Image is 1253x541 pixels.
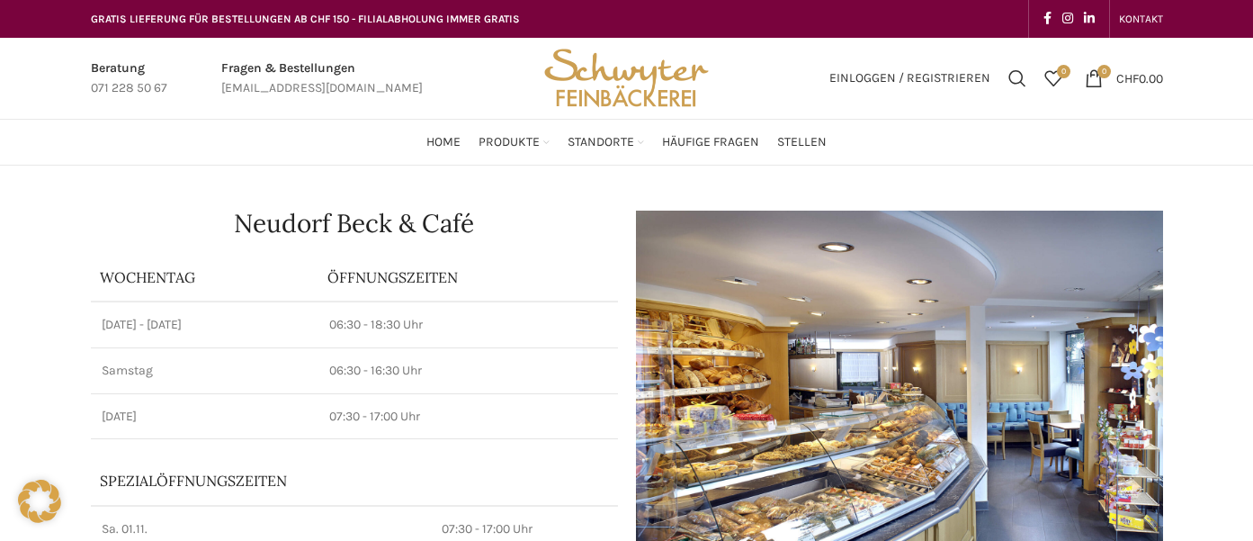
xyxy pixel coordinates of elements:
[426,124,461,160] a: Home
[568,134,634,151] span: Standorte
[1119,1,1163,37] a: KONTAKT
[1038,6,1057,32] a: Facebook social link
[91,59,167,99] a: Infobox link
[1057,6,1078,32] a: Instagram social link
[1035,60,1071,96] a: 0
[102,408,309,426] p: [DATE]
[1116,70,1139,86] span: CHF
[777,124,827,160] a: Stellen
[442,520,607,538] p: 07:30 - 17:00 Uhr
[829,72,990,85] span: Einloggen / Registrieren
[1078,6,1100,32] a: Linkedin social link
[538,38,714,119] img: Bäckerei Schwyter
[1119,13,1163,25] span: KONTAKT
[91,13,520,25] span: GRATIS LIEFERUNG FÜR BESTELLUNGEN AB CHF 150 - FILIALABHOLUNG IMMER GRATIS
[999,60,1035,96] a: Suchen
[102,520,420,538] p: Sa. 01.11.
[327,267,608,287] p: ÖFFNUNGSZEITEN
[479,124,550,160] a: Produkte
[1035,60,1071,96] div: Meine Wunschliste
[100,471,422,491] p: Spezialöffnungszeiten
[329,408,606,426] p: 07:30 - 17:00 Uhr
[662,134,759,151] span: Häufige Fragen
[568,124,644,160] a: Standorte
[329,362,606,380] p: 06:30 - 16:30 Uhr
[426,134,461,151] span: Home
[82,124,1172,160] div: Main navigation
[102,362,309,380] p: Samstag
[91,211,618,236] h1: Neudorf Beck & Café
[479,134,540,151] span: Produkte
[1116,70,1163,86] bdi: 0.00
[820,60,999,96] a: Einloggen / Registrieren
[329,316,606,334] p: 06:30 - 18:30 Uhr
[662,124,759,160] a: Häufige Fragen
[1076,60,1172,96] a: 0 CHF0.00
[1110,1,1172,37] div: Secondary navigation
[538,69,714,85] a: Site logo
[777,134,827,151] span: Stellen
[221,59,423,99] a: Infobox link
[102,316,309,334] p: [DATE] - [DATE]
[1057,65,1070,78] span: 0
[1097,65,1111,78] span: 0
[100,267,310,287] p: Wochentag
